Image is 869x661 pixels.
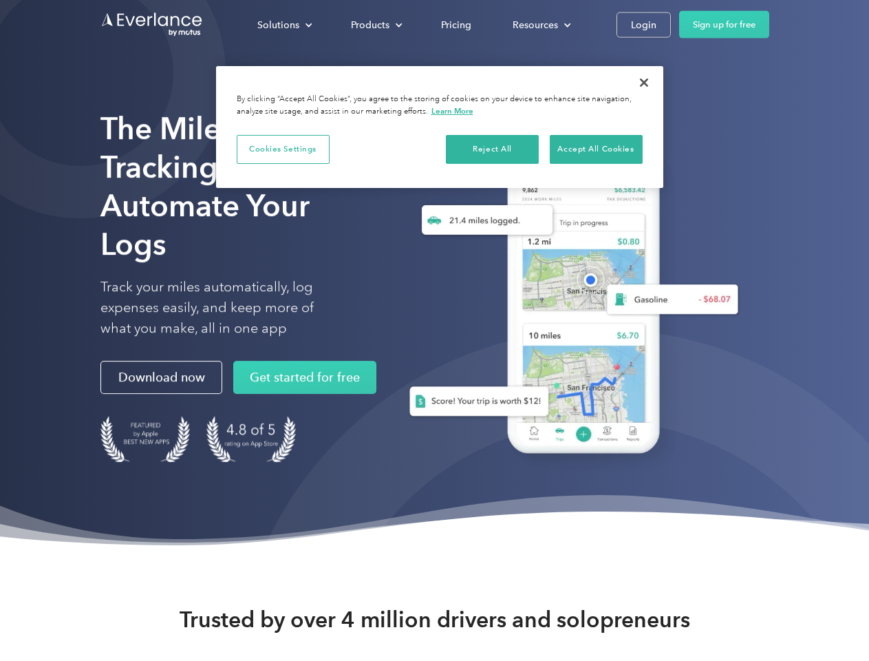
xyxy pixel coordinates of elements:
button: Accept All Cookies [550,135,643,164]
div: Pricing [441,16,471,33]
button: Cookies Settings [237,135,330,164]
div: By clicking “Accept All Cookies”, you agree to the storing of cookies on your device to enhance s... [237,94,643,118]
img: Badge for Featured by Apple Best New Apps [100,416,190,462]
a: Login [616,12,671,37]
div: Resources [499,12,582,36]
a: More information about your privacy, opens in a new tab [431,106,473,116]
div: Resources [513,16,558,33]
div: Login [631,16,656,33]
div: Products [337,12,414,36]
a: Go to homepage [100,11,204,37]
strong: Trusted by over 4 million drivers and solopreneurs [180,606,690,633]
a: Download now [100,361,222,394]
img: Everlance, mileage tracker app, expense tracking app [387,131,749,474]
button: Close [629,67,659,98]
p: Track your miles automatically, log expenses easily, and keep more of what you make, all in one app [100,277,346,339]
div: Privacy [216,66,663,188]
button: Reject All [446,135,539,164]
img: 4.9 out of 5 stars on the app store [206,416,296,462]
div: Cookie banner [216,66,663,188]
a: Pricing [427,12,485,36]
div: Solutions [257,16,299,33]
div: Solutions [244,12,323,36]
div: Products [351,16,389,33]
a: Sign up for free [679,11,769,39]
a: Get started for free [233,361,376,394]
